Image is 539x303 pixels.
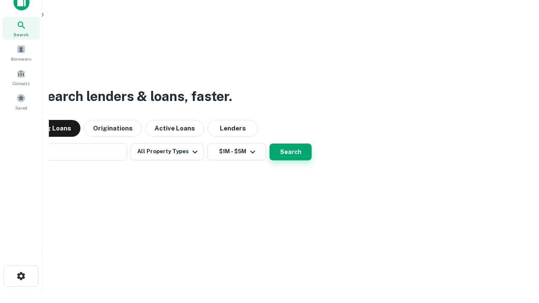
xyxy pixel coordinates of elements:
[84,120,142,137] button: Originations
[3,41,40,64] a: Borrowers
[131,144,204,160] button: All Property Types
[145,120,204,137] button: Active Loans
[15,104,27,111] span: Saved
[3,66,40,88] a: Contacts
[13,80,29,87] span: Contacts
[269,144,312,160] button: Search
[497,209,539,249] iframe: Chat Widget
[11,56,31,62] span: Borrowers
[38,86,232,106] h3: Search lenders & loans, faster.
[207,144,266,160] button: $1M - $5M
[208,120,258,137] button: Lenders
[3,17,40,40] a: Search
[3,90,40,113] a: Saved
[13,31,29,38] span: Search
